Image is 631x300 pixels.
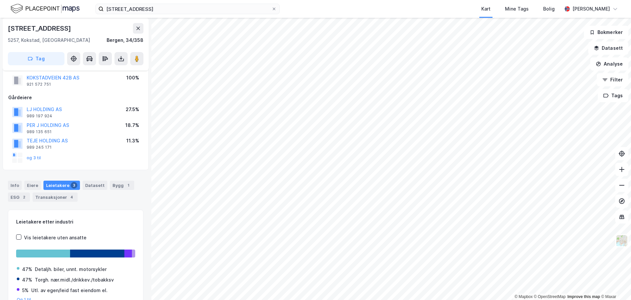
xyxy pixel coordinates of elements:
img: Z [616,234,628,247]
input: Søk på adresse, matrikkel, gårdeiere, leietakere eller personer [104,4,271,14]
a: Mapbox [515,294,533,299]
div: 989 135 651 [27,129,52,135]
div: 3 [71,182,77,189]
div: Kontrollprogram for chat [598,268,631,300]
div: ESG [8,193,30,202]
button: Filter [597,73,628,86]
div: Transaksjoner [33,193,78,202]
div: Eiere [24,181,41,190]
div: Bolig [543,5,555,13]
div: Leietakere etter industri [16,218,135,226]
div: Gårdeiere [8,94,143,102]
div: 2 [21,194,27,200]
div: 5% [22,286,29,294]
div: Torgh. nær.midl./drikkev./tobakksv [35,276,114,284]
button: Bokmerker [584,26,628,39]
div: 5257, Kokstad, [GEOGRAPHIC_DATA] [8,36,90,44]
div: 27.5% [126,105,139,113]
img: logo.f888ab2527a4732fd821a326f86c7f29.svg [11,3,80,15]
div: Vis leietakere uten ansatte [24,234,87,242]
div: Datasett [83,181,107,190]
div: 18.7% [125,121,139,129]
div: Utl. av egen/leid fast eiendom el. [31,286,108,294]
div: 989 197 924 [27,113,52,119]
div: Detaljh. biler, unnt. motorsykler [35,265,107,273]
div: 4 [68,194,75,200]
div: 989 245 171 [27,145,52,150]
div: Bergen, 34/358 [107,36,143,44]
div: 47% [22,265,32,273]
div: Mine Tags [505,5,529,13]
div: Bygg [110,181,134,190]
button: Tag [8,52,64,65]
button: Datasett [588,42,628,55]
div: 11.3% [126,137,139,145]
div: Leietakere [43,181,80,190]
button: Tags [598,89,628,102]
div: 47% [22,276,32,284]
div: 1 [125,182,132,189]
button: Analyse [590,57,628,71]
a: Improve this map [568,294,600,299]
div: Kart [481,5,491,13]
div: [STREET_ADDRESS] [8,23,72,34]
a: OpenStreetMap [534,294,566,299]
div: Info [8,181,22,190]
iframe: Chat Widget [598,268,631,300]
div: 921 572 751 [27,82,51,87]
div: 100% [126,74,139,82]
div: [PERSON_NAME] [572,5,610,13]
